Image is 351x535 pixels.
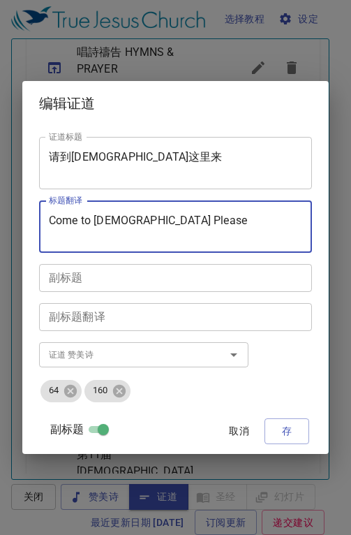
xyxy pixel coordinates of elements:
[77,116,163,129] div: 8:00pm -- 9:30pm
[40,384,67,397] span: 64
[59,56,181,68] div: 第 122-124 章 Chapter 122-124
[84,380,130,402] div: 160
[50,421,84,438] span: 副标题
[6,51,234,110] div: [DATE] [DEMOGRAPHIC_DATA] Study - [DEMOGRAPHIC_DATA]
[49,150,302,177] textarea: 请到[DEMOGRAPHIC_DATA]这里来
[217,418,262,444] button: 取消
[39,92,312,115] h2: 编辑证道
[223,423,256,440] span: 取消
[84,384,116,397] span: 160
[40,380,82,402] div: 64
[49,214,302,240] textarea: Come to [DEMOGRAPHIC_DATA] Please
[38,20,202,49] div: 星期五查经 - 诗篇
[224,345,244,365] button: Open
[276,423,298,440] span: 存
[264,418,309,444] button: 存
